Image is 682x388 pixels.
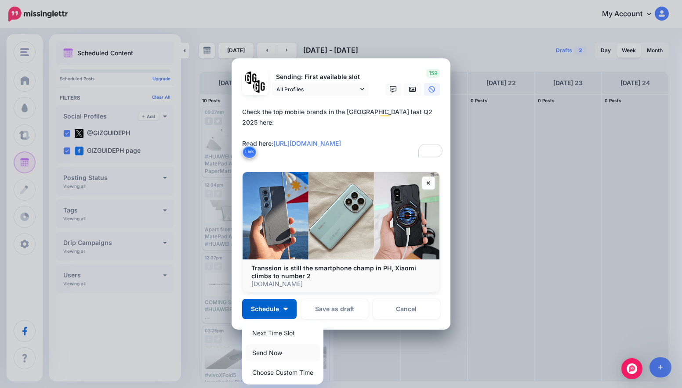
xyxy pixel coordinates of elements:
[253,80,266,93] img: JT5sWCfR-79925.png
[283,308,288,310] img: arrow-down-white.png
[621,358,642,379] div: Open Intercom Messenger
[246,344,320,361] a: Send Now
[426,69,440,78] span: 159
[242,107,444,159] textarea: To enrich screen reader interactions, please activate Accessibility in Grammarly extension settings
[242,145,257,158] button: Link
[272,72,369,82] p: Sending: First available slot
[251,280,431,288] p: [DOMAIN_NAME]
[301,299,368,319] button: Save as draft
[251,264,416,280] b: Transsion is still the smartphone champ in PH, Xiaomi climbs to number 2
[242,107,444,170] div: Check the top mobile brands in the [GEOGRAPHIC_DATA] last Q2 2025 here: Read here:
[276,85,358,94] span: All Profiles
[246,324,320,341] a: Next Time Slot
[243,172,439,259] img: Transsion is still the smartphone champ in PH, Xiaomi climbs to number 2
[251,306,279,312] span: Schedule
[245,72,258,84] img: 353459792_649996473822713_4483302954317148903_n-bsa138318.png
[242,299,297,319] button: Schedule
[373,299,440,319] a: Cancel
[272,83,369,96] a: All Profiles
[246,364,320,381] a: Choose Custom Time
[242,321,323,384] div: Schedule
